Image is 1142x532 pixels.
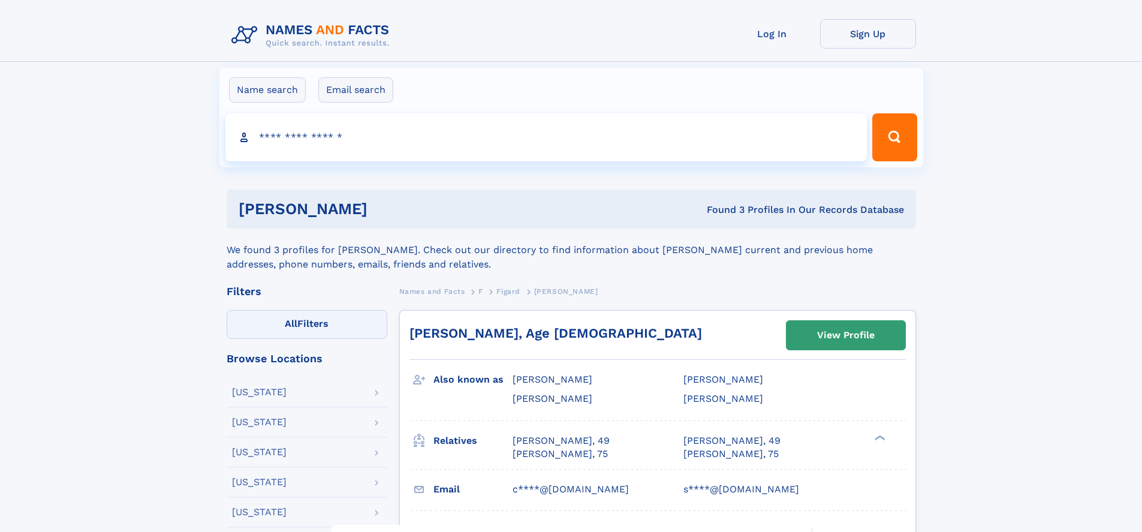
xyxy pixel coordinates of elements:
[227,19,399,52] img: Logo Names and Facts
[232,477,287,487] div: [US_STATE]
[478,287,483,296] span: F
[513,434,610,447] a: [PERSON_NAME], 49
[787,321,905,350] a: View Profile
[229,77,306,103] label: Name search
[433,479,513,500] h3: Email
[239,202,537,217] h1: [PERSON_NAME]
[478,284,483,299] a: F
[433,369,513,390] h3: Also known as
[227,310,387,339] label: Filters
[232,387,287,397] div: [US_STATE]
[225,113,867,161] input: search input
[872,113,917,161] button: Search Button
[817,321,875,349] div: View Profile
[399,284,465,299] a: Names and Facts
[683,374,763,385] span: [PERSON_NAME]
[537,203,904,217] div: Found 3 Profiles In Our Records Database
[433,431,513,451] h3: Relatives
[227,286,387,297] div: Filters
[227,229,916,272] div: We found 3 profiles for [PERSON_NAME]. Check out our directory to find information about [PERSON_...
[683,393,763,404] span: [PERSON_NAME]
[409,326,702,341] a: [PERSON_NAME], Age [DEMOGRAPHIC_DATA]
[227,353,387,364] div: Browse Locations
[232,507,287,517] div: [US_STATE]
[534,287,598,296] span: [PERSON_NAME]
[232,447,287,457] div: [US_STATE]
[318,77,393,103] label: Email search
[513,393,592,404] span: [PERSON_NAME]
[683,447,779,461] a: [PERSON_NAME], 75
[513,374,592,385] span: [PERSON_NAME]
[285,318,297,329] span: All
[496,284,520,299] a: Figard
[232,417,287,427] div: [US_STATE]
[724,19,820,49] a: Log In
[872,434,886,441] div: ❯
[683,434,781,447] a: [PERSON_NAME], 49
[496,287,520,296] span: Figard
[820,19,916,49] a: Sign Up
[513,447,608,461] a: [PERSON_NAME], 75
